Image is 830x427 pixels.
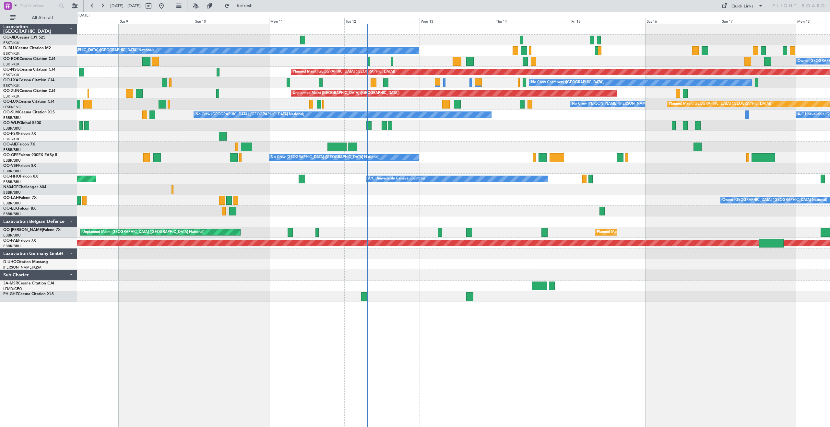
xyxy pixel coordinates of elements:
[3,265,41,270] a: [PERSON_NAME]/QSA
[344,18,420,24] div: Tue 12
[196,110,304,120] div: No Crew [GEOGRAPHIC_DATA] ([GEOGRAPHIC_DATA] National)
[3,179,21,184] a: EBBR/BRU
[3,105,21,110] a: LFSN/ENC
[3,100,54,104] a: OO-LUXCessna Citation CJ4
[3,57,55,61] a: OO-ROKCessna Citation CJ4
[3,121,19,125] span: OO-WLP
[3,292,18,296] span: PH-GHZ
[420,18,495,24] div: Wed 13
[3,110,19,114] span: OO-SLM
[269,18,344,24] div: Mon 11
[3,239,36,243] a: OO-FAEFalcon 7X
[3,244,21,248] a: EBBR/BRU
[3,286,22,291] a: LFMD/CEQ
[3,228,61,232] a: OO-[PERSON_NAME]Falcon 7X
[3,233,21,238] a: EBBR/BRU
[731,3,753,10] div: Quick Links
[718,1,766,11] button: Quick Links
[3,185,18,189] span: N604GF
[3,201,21,206] a: EBBR/BRU
[597,227,714,237] div: Planned Maint [GEOGRAPHIC_DATA] ([GEOGRAPHIC_DATA] National)
[78,13,89,18] div: [DATE]
[3,36,45,40] a: OO-JIDCessna CJ1 525
[3,239,18,243] span: OO-FAE
[721,18,796,24] div: Sun 17
[3,36,17,40] span: OO-JID
[3,158,21,163] a: EBBR/BRU
[722,195,827,205] div: Owner [GEOGRAPHIC_DATA] ([GEOGRAPHIC_DATA] National)
[231,4,258,8] span: Refresh
[3,57,19,61] span: OO-ROK
[3,51,19,56] a: EBKT/KJK
[3,169,21,174] a: EBBR/BRU
[3,73,19,77] a: EBKT/KJK
[20,1,57,11] input: Trip Number
[3,100,18,104] span: OO-LUX
[3,175,38,179] a: OO-HHOFalcon 8X
[3,132,18,136] span: OO-FSX
[495,18,570,24] div: Thu 14
[110,3,141,9] span: [DATE] - [DATE]
[3,260,17,264] span: D-IJHO
[3,207,18,211] span: OO-ELK
[3,196,37,200] a: OO-LAHFalcon 7X
[3,78,54,82] a: OO-LXACessna Citation CJ4
[221,1,260,11] button: Refresh
[45,46,154,55] div: No Crew [GEOGRAPHIC_DATA] ([GEOGRAPHIC_DATA] National)
[293,67,395,77] div: Planned Maint [GEOGRAPHIC_DATA] ([GEOGRAPHIC_DATA])
[293,88,399,98] div: Unplanned Maint [GEOGRAPHIC_DATA] ([GEOGRAPHIC_DATA])
[3,175,20,179] span: OO-HHO
[3,143,17,146] span: OO-AIE
[3,282,54,285] a: 3A-MSRCessna Citation CJ4
[3,207,36,211] a: OO-ELKFalcon 8X
[646,18,721,24] div: Sat 16
[3,196,19,200] span: OO-LAH
[43,18,118,24] div: Fri 8
[3,292,54,296] a: PH-GHZCessna Citation XLS
[3,78,18,82] span: OO-LXA
[3,83,19,88] a: EBKT/KJK
[3,68,55,72] a: OO-NSGCessna Citation CJ4
[3,164,18,168] span: OO-VSF
[3,212,21,216] a: EBBR/BRU
[669,99,771,109] div: Planned Maint [GEOGRAPHIC_DATA] ([GEOGRAPHIC_DATA])
[3,115,21,120] a: EBBR/BRU
[368,174,425,184] div: A/C Unavailable Geneva (Cointrin)
[3,282,18,285] span: 3A-MSR
[3,147,21,152] a: EBBR/BRU
[3,185,46,189] a: N604GFChallenger 604
[82,227,204,237] div: Unplanned Maint [GEOGRAPHIC_DATA] ([GEOGRAPHIC_DATA] National)
[3,153,18,157] span: OO-GPE
[572,99,650,109] div: No Crew [PERSON_NAME] ([PERSON_NAME])
[3,46,16,50] span: D-IBLU
[7,13,70,23] button: All Aircraft
[3,260,48,264] a: D-IJHOCitation Mustang
[3,143,35,146] a: OO-AIEFalcon 7X
[3,164,36,168] a: OO-VSFFalcon 8X
[3,132,36,136] a: OO-FSXFalcon 7X
[3,40,19,45] a: EBKT/KJK
[3,94,19,99] a: EBKT/KJK
[3,68,19,72] span: OO-NSG
[194,18,269,24] div: Sun 10
[17,16,68,20] span: All Aircraft
[3,110,55,114] a: OO-SLMCessna Citation XLS
[3,137,19,142] a: EBKT/KJK
[531,78,604,87] div: No Crew Chambery ([GEOGRAPHIC_DATA])
[3,62,19,67] a: EBKT/KJK
[119,18,194,24] div: Sat 9
[3,228,43,232] span: OO-[PERSON_NAME]
[3,126,21,131] a: EBBR/BRU
[3,46,51,50] a: D-IBLUCessna Citation M2
[3,121,41,125] a: OO-WLPGlobal 5500
[3,153,57,157] a: OO-GPEFalcon 900EX EASy II
[570,18,645,24] div: Fri 15
[3,190,21,195] a: EBBR/BRU
[3,89,19,93] span: OO-ZUN
[271,153,379,162] div: No Crew [GEOGRAPHIC_DATA] ([GEOGRAPHIC_DATA] National)
[3,89,55,93] a: OO-ZUNCessna Citation CJ4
